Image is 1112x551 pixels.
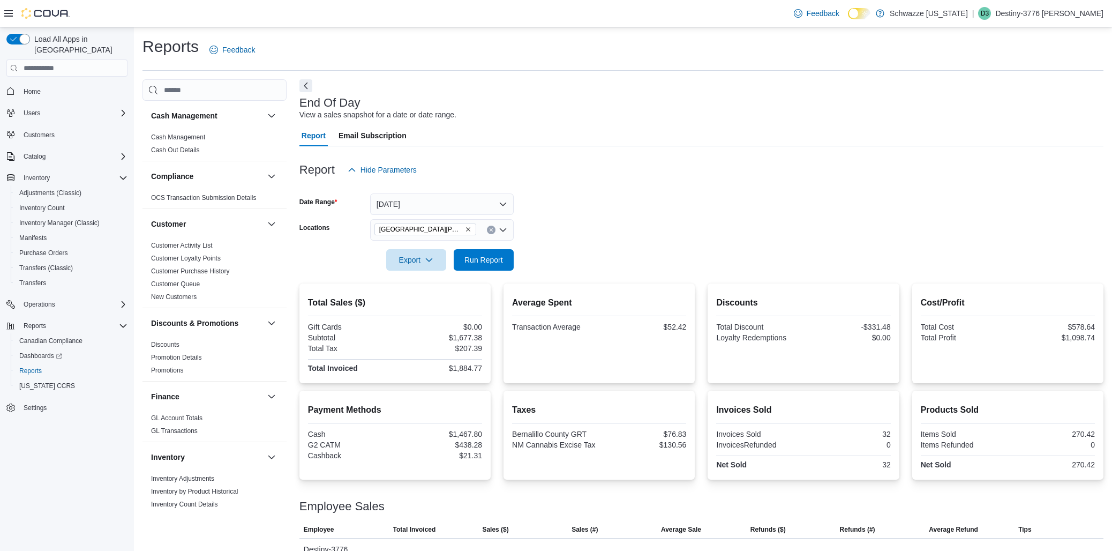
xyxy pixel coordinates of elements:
button: Canadian Compliance [11,333,132,348]
span: [US_STATE] CCRS [19,382,75,390]
strong: Total Invoiced [308,364,358,373]
a: New Customers [151,293,197,301]
span: Inventory by Product Historical [151,487,238,496]
span: Transfers (Classic) [15,262,127,274]
span: GL Transactions [151,427,198,435]
strong: Net Sold [921,460,951,469]
div: Compliance [142,191,287,209]
a: Home [19,85,45,98]
span: Inventory Count [15,202,127,214]
a: Customer Queue [151,280,200,288]
button: Customers [2,127,132,143]
span: Run Report [464,255,503,265]
div: Total Tax [308,344,393,353]
button: Inventory [265,451,278,464]
a: GL Account Totals [151,414,202,422]
button: Cash Management [265,109,278,122]
span: Transfers [15,277,127,289]
span: Feedback [807,8,839,19]
span: Refunds ($) [750,525,786,534]
button: Customer [151,219,263,229]
h3: Discounts & Promotions [151,318,238,329]
span: Transfers (Classic) [19,264,73,272]
button: Discounts & Promotions [151,318,263,329]
button: Users [19,107,44,120]
span: Total Invoiced [393,525,436,534]
button: Inventory [151,452,263,463]
a: Customer Activity List [151,242,213,249]
span: Canadian Compliance [15,334,127,347]
a: Customer Loyalty Points [151,255,221,262]
span: Dark Mode [848,19,848,20]
div: $578.64 [1010,323,1095,331]
span: Sales (#) [572,525,598,534]
span: Average Refund [929,525,978,534]
a: GL Transactions [151,427,198,435]
button: Transfers [11,275,132,291]
a: Reports [15,364,46,377]
span: Adjustments (Classic) [19,189,81,197]
button: Compliance [151,171,263,182]
button: Export [386,249,446,271]
button: Catalog [2,149,132,164]
div: $1,098.74 [1010,333,1095,342]
span: Inventory Adjustments [151,474,214,483]
div: 0 [1010,441,1095,449]
div: Destiny-3776 Herrera [978,7,991,20]
span: Tips [1018,525,1031,534]
div: $21.31 [397,451,482,460]
span: Inventory Manager (Classic) [19,219,100,227]
button: Compliance [265,170,278,183]
span: Hide Parameters [360,165,417,175]
h2: Total Sales ($) [308,296,482,309]
span: Customers [24,131,55,139]
span: Canadian Compliance [19,337,82,345]
h3: Customer [151,219,186,229]
a: Transfers [15,277,50,289]
span: Cash Management [151,133,205,142]
span: Dashboards [19,352,62,360]
span: Cash Out Details [151,146,200,154]
span: Employee [304,525,334,534]
button: [US_STATE] CCRS [11,378,132,393]
div: Invoices Sold [716,430,801,438]
h2: Average Spent [512,296,686,309]
h3: Report [299,163,335,176]
div: Subtotal [308,333,393,342]
div: $207.39 [397,344,482,353]
button: Remove EV09 Montano Plaza from selection in this group [465,226,471,233]
a: Inventory On Hand by Package [151,513,241,521]
div: G2 CATM [308,441,393,449]
div: $1,677.38 [397,333,482,342]
p: Destiny-3776 [PERSON_NAME] [995,7,1103,20]
div: 32 [806,460,891,469]
button: Open list of options [499,226,507,234]
a: Feedback [790,3,844,24]
p: | [972,7,974,20]
div: Cash Management [142,131,287,161]
div: Items Sold [921,430,1006,438]
span: Catalog [24,152,46,161]
span: Home [19,84,127,98]
div: $76.83 [602,430,687,438]
div: InvoicesRefunded [716,441,801,449]
span: Customer Activity List [151,241,213,250]
a: Inventory Manager (Classic) [15,217,104,229]
a: Purchase Orders [15,247,72,259]
div: Items Refunded [921,441,1006,449]
a: Inventory by Product Historical [151,488,238,495]
div: Transaction Average [512,323,597,331]
span: OCS Transaction Submission Details [151,193,257,202]
a: Transfers (Classic) [15,262,77,274]
span: Sales ($) [482,525,508,534]
button: Operations [19,298,59,311]
span: Load All Apps in [GEOGRAPHIC_DATA] [30,34,127,55]
div: $1,467.80 [397,430,482,438]
div: Total Cost [921,323,1006,331]
span: Email Subscription [339,125,407,146]
h3: Finance [151,391,179,402]
h3: End Of Day [299,96,360,109]
strong: Net Sold [716,460,747,469]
